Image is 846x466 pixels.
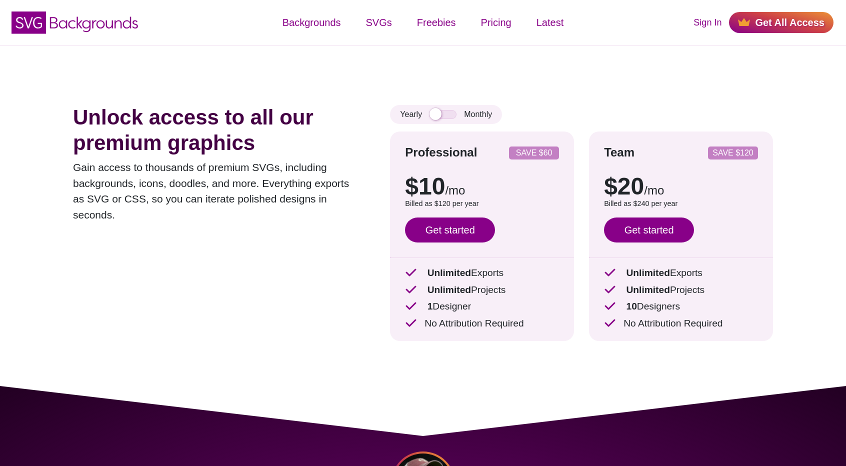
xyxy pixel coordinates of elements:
a: Pricing [468,7,524,37]
p: $10 [405,174,559,198]
p: SAVE $120 [712,149,754,157]
a: Get started [405,217,495,242]
p: Designer [405,299,559,314]
span: /mo [445,183,465,197]
h1: Unlock access to all our premium graphics [73,105,360,155]
a: Get started [604,217,694,242]
p: Billed as $240 per year [604,198,758,209]
p: Billed as $120 per year [405,198,559,209]
p: $20 [604,174,758,198]
p: No Attribution Required [604,316,758,331]
a: SVGs [353,7,404,37]
span: /mo [644,183,664,197]
p: Exports [604,266,758,280]
p: Projects [604,283,758,297]
a: Sign In [693,16,721,29]
p: Designers [604,299,758,314]
a: Backgrounds [270,7,353,37]
p: No Attribution Required [405,316,559,331]
strong: Unlimited [427,267,471,278]
a: Get All Access [729,12,833,33]
p: SAVE $60 [513,149,555,157]
p: Exports [405,266,559,280]
strong: Unlimited [626,267,669,278]
p: Projects [405,283,559,297]
strong: 10 [626,301,636,311]
p: Gain access to thousands of premium SVGs, including backgrounds, icons, doodles, and more. Everyt... [73,159,360,222]
strong: Unlimited [427,284,471,295]
strong: 1 [427,301,433,311]
strong: Team [604,145,634,159]
a: Latest [524,7,576,37]
div: Yearly Monthly [390,105,502,124]
strong: Professional [405,145,477,159]
strong: Unlimited [626,284,669,295]
a: Freebies [404,7,468,37]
